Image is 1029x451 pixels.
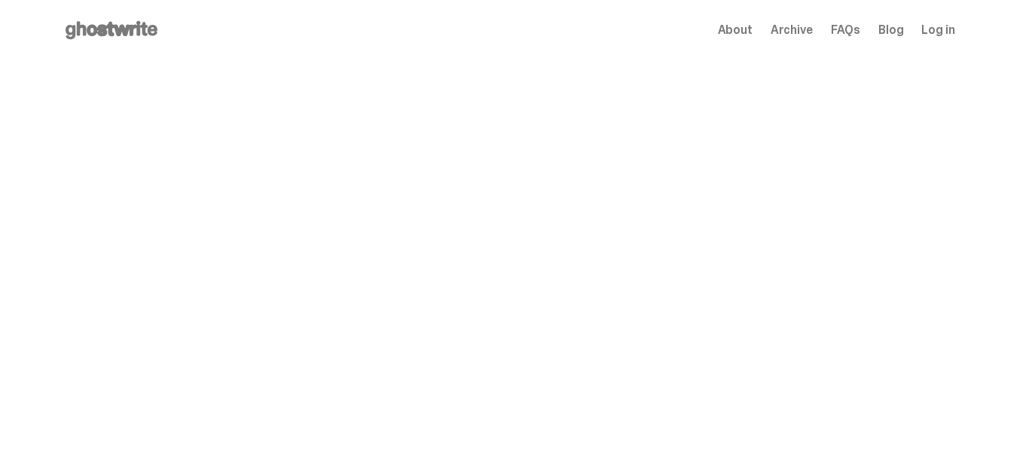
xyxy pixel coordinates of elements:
a: Archive [771,24,813,36]
a: Blog [878,24,903,36]
a: About [718,24,753,36]
a: FAQs [831,24,860,36]
a: Log in [921,24,954,36]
